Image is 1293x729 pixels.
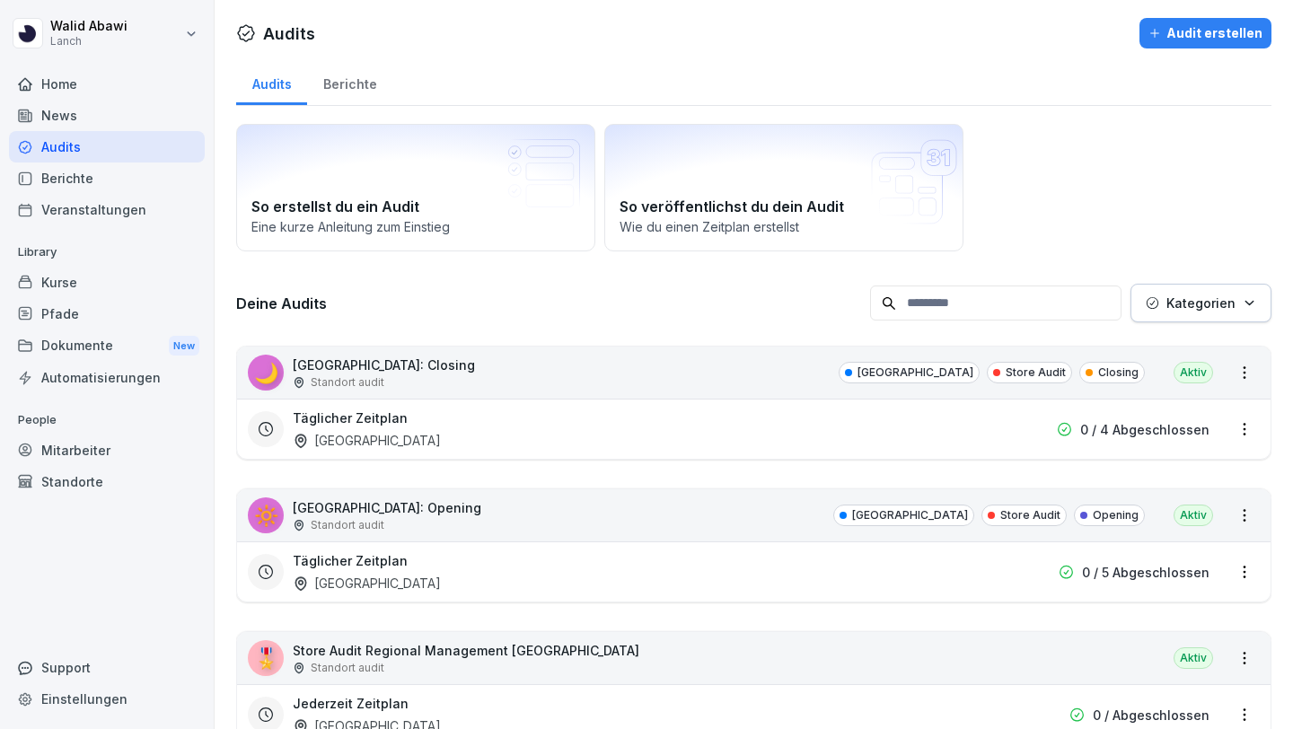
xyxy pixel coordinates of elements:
[293,408,408,427] h3: Täglicher Zeitplan
[858,364,973,381] p: [GEOGRAPHIC_DATA]
[1000,507,1060,523] p: Store Audit
[1130,284,1271,322] button: Kategorien
[236,294,861,313] h3: Deine Audits
[169,336,199,356] div: New
[9,466,205,497] a: Standorte
[236,124,595,251] a: So erstellst du ein AuditEine kurze Anleitung zum Einstieg
[50,35,128,48] p: Lanch
[620,196,948,217] h2: So veröffentlichst du dein Audit
[1080,420,1209,439] p: 0 / 4 Abgeschlossen
[293,356,475,374] p: [GEOGRAPHIC_DATA]: Closing
[1082,563,1209,582] p: 0 / 5 Abgeschlossen
[9,131,205,162] a: Audits
[9,406,205,435] p: People
[1006,364,1066,381] p: Store Audit
[293,551,408,570] h3: Täglicher Zeitplan
[263,22,315,46] h1: Audits
[293,694,409,713] h3: Jederzeit Zeitplan
[248,640,284,676] div: 🎖️
[9,267,205,298] a: Kurse
[1148,23,1262,43] div: Audit erstellen
[1166,294,1236,312] p: Kategorien
[293,574,441,593] div: [GEOGRAPHIC_DATA]
[9,362,205,393] a: Automatisierungen
[307,59,392,105] a: Berichte
[50,19,128,34] p: Walid Abawi
[1174,505,1213,526] div: Aktiv
[251,217,580,236] p: Eine kurze Anleitung zum Einstieg
[9,652,205,683] div: Support
[293,498,481,517] p: [GEOGRAPHIC_DATA]: Opening
[9,194,205,225] a: Veranstaltungen
[1174,647,1213,669] div: Aktiv
[311,374,384,391] p: Standort audit
[620,217,948,236] p: Wie du einen Zeitplan erstellst
[1093,507,1139,523] p: Opening
[293,641,639,660] p: Store Audit Regional Management [GEOGRAPHIC_DATA]
[236,59,307,105] a: Audits
[311,660,384,676] p: Standort audit
[9,68,205,100] a: Home
[9,100,205,131] a: News
[9,683,205,715] a: Einstellungen
[9,298,205,329] a: Pfade
[1139,18,1271,48] button: Audit erstellen
[1174,362,1213,383] div: Aktiv
[311,517,384,533] p: Standort audit
[251,196,580,217] h2: So erstellst du ein Audit
[9,162,205,194] a: Berichte
[248,355,284,391] div: 🌙
[9,435,205,466] a: Mitarbeiter
[9,329,205,363] a: DokumenteNew
[248,497,284,533] div: 🔆
[9,329,205,363] div: Dokumente
[1093,706,1209,725] p: 0 / Abgeschlossen
[9,238,205,267] p: Library
[1098,364,1139,381] p: Closing
[604,124,963,251] a: So veröffentlichst du dein AuditWie du einen Zeitplan erstellst
[293,431,441,450] div: [GEOGRAPHIC_DATA]
[852,507,968,523] p: [GEOGRAPHIC_DATA]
